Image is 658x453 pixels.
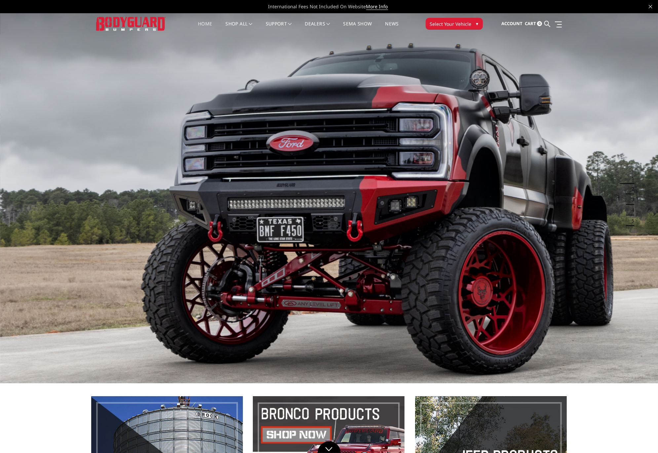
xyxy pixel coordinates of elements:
a: shop all [226,21,252,34]
a: News [385,21,399,34]
button: 5 of 5 [628,215,634,226]
span: Account [501,20,523,26]
img: BODYGUARD BUMPERS [96,17,166,30]
button: 2 of 5 [628,184,634,194]
a: More Info [366,3,388,10]
button: 4 of 5 [628,205,634,215]
a: Dealers [305,21,330,34]
span: ▾ [476,20,479,27]
a: Account [501,15,523,33]
button: 3 of 5 [628,194,634,205]
span: Cart [525,20,536,26]
a: Support [266,21,292,34]
iframe: Chat Widget [625,421,658,453]
a: SEMA Show [343,21,372,34]
button: 1 of 5 [628,173,634,184]
a: Home [198,21,212,34]
span: Select Your Vehicle [430,20,472,27]
a: Cart 0 [525,15,542,33]
span: 0 [537,21,542,26]
button: Select Your Vehicle [426,18,483,30]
